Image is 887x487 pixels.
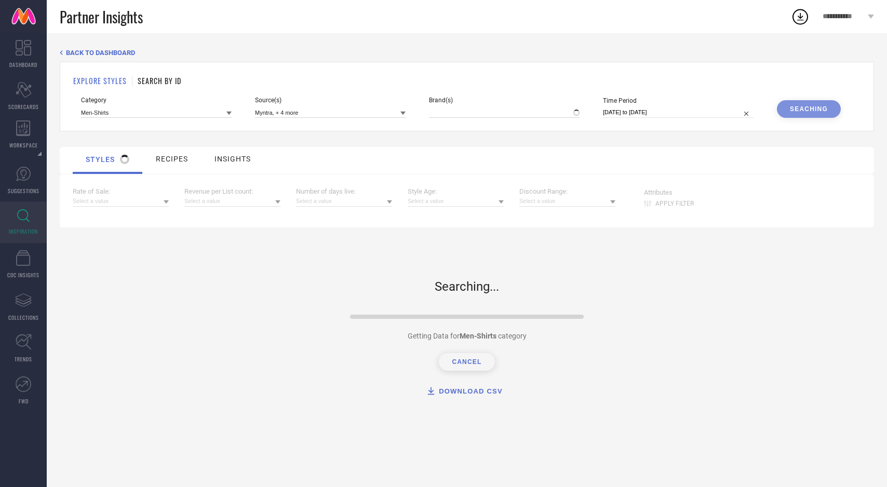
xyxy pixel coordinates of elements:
button: Cancel [439,353,494,371]
h1: SEARCH BY ID [138,75,181,86]
strong: Men-Shirts [460,332,496,340]
span: Style Age : [408,187,504,195]
span: BACK TO DASHBOARD [66,49,135,57]
div: styles [86,155,129,164]
span: Brand(s) [429,97,580,104]
div: insights [214,155,251,163]
span: Category [81,97,232,104]
span: Attributes [644,188,694,196]
span: CDC INSIGHTS [7,271,39,279]
span: Time Period [603,97,754,104]
span: DASHBOARD [9,61,37,69]
span: INSPIRATION [9,227,38,235]
span: COLLECTIONS [8,314,39,321]
div: Back TO Dashboard [60,49,874,57]
span: Partner Insights [60,6,143,28]
div: Open download list [791,7,810,26]
span: Rate of Sale : [73,187,169,195]
span: Searching... [435,253,499,294]
span: Number of days live : [296,187,392,195]
div: recipes [156,155,188,163]
span: Getting Data for category [408,332,527,340]
span: APPLY FILTER [655,200,694,207]
h1: EXPLORE STYLES [73,75,127,86]
span: SCORECARDS [8,103,39,111]
span: WORKSPACE [9,141,38,149]
span: SUGGESTIONS [8,187,39,195]
span: DOWNLOAD CSV [439,387,503,395]
span: Discount Range : [519,187,615,195]
button: DOWNLOAD CSV [413,381,516,403]
span: FWD [19,397,29,405]
span: Source(s) [255,97,406,104]
input: Select time period [603,107,754,118]
span: Revenue per List count : [184,187,280,195]
span: TRENDS [15,355,32,363]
